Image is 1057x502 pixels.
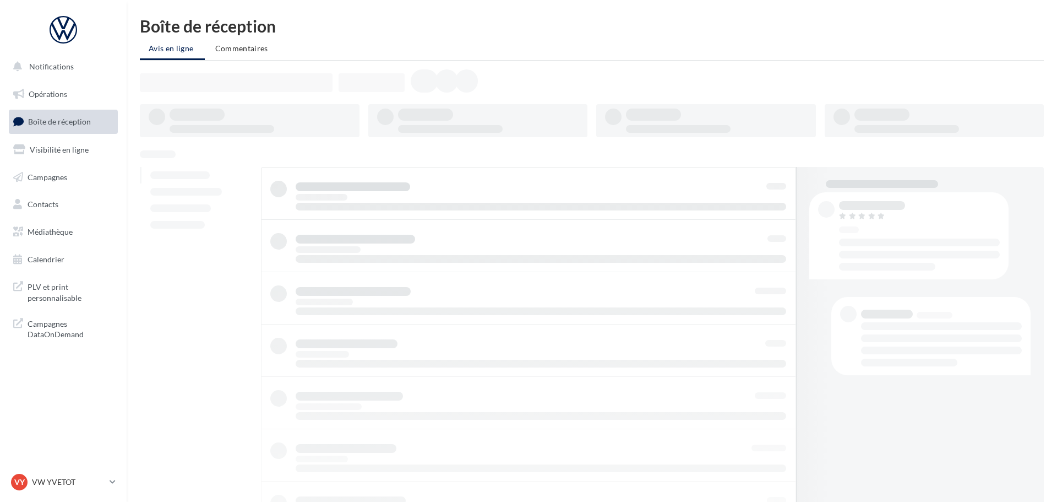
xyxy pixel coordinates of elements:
span: Calendrier [28,255,64,264]
a: PLV et print personnalisable [7,275,120,307]
a: Campagnes [7,166,120,189]
span: Visibilité en ligne [30,145,89,154]
a: Opérations [7,83,120,106]
p: VW YVETOT [32,477,105,488]
span: Médiathèque [28,227,73,236]
span: VY [14,477,25,488]
span: Campagnes DataOnDemand [28,316,113,340]
a: Campagnes DataOnDemand [7,312,120,344]
span: Opérations [29,89,67,99]
span: Boîte de réception [28,117,91,126]
div: Boîte de réception [140,18,1044,34]
a: Boîte de réception [7,110,120,133]
span: Commentaires [215,44,268,53]
a: Calendrier [7,248,120,271]
a: Médiathèque [7,220,120,244]
span: PLV et print personnalisable [28,279,113,303]
button: Notifications [7,55,116,78]
a: Contacts [7,193,120,216]
a: Visibilité en ligne [7,138,120,161]
a: VY VW YVETOT [9,472,118,493]
span: Notifications [29,62,74,71]
span: Campagnes [28,172,67,181]
span: Contacts [28,199,58,209]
